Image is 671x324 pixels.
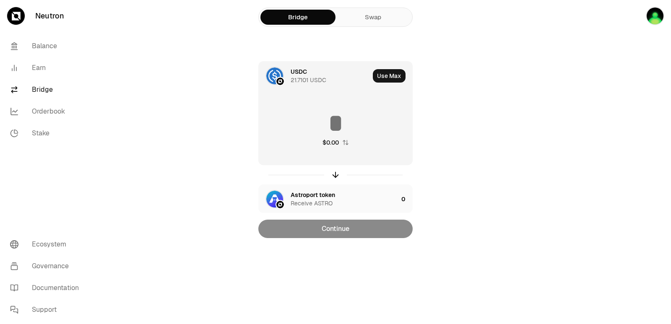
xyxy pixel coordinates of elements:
button: Use Max [373,69,406,83]
div: USDC [291,67,307,76]
div: ASTRO LogoNeutron LogoAstroport tokenReceive ASTRO [259,185,398,213]
a: Earn [3,57,91,79]
img: Neutron Logo [276,201,284,208]
div: Receive ASTRO [291,199,333,207]
img: ASTRO Logo [266,191,283,207]
a: Swap [335,10,411,25]
img: Neutron Logo [276,78,284,85]
a: Ecosystem [3,233,91,255]
a: Orderbook [3,101,91,122]
a: Governance [3,255,91,277]
a: Stake [3,122,91,144]
div: 0 [401,185,412,213]
button: ASTRO LogoNeutron LogoAstroport tokenReceive ASTRO0 [259,185,412,213]
div: 21.7101 USDC [291,76,326,84]
div: $0.00 [322,138,339,147]
img: USDC Logo [266,67,283,84]
a: Support [3,299,91,321]
div: USDC LogoNeutron LogoUSDC21.7101 USDC [259,62,369,90]
img: sandy mercy [646,7,664,25]
a: Bridge [260,10,335,25]
div: Astroport token [291,191,335,199]
a: Balance [3,35,91,57]
button: $0.00 [322,138,349,147]
a: Bridge [3,79,91,101]
a: Documentation [3,277,91,299]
